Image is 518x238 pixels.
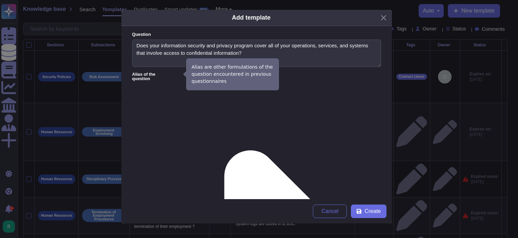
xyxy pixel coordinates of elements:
[351,205,386,218] button: Create
[322,209,339,214] span: Cancel
[186,58,279,90] div: Alias are other formulations of the question encountered in previous questionnaires
[313,205,347,218] button: Cancel
[132,40,381,67] textarea: Does your information security and privacy program cover all of your operations, services, and sy...
[132,32,381,37] label: Question
[232,13,271,22] div: Add template
[378,13,389,23] button: Close
[364,209,381,214] span: Create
